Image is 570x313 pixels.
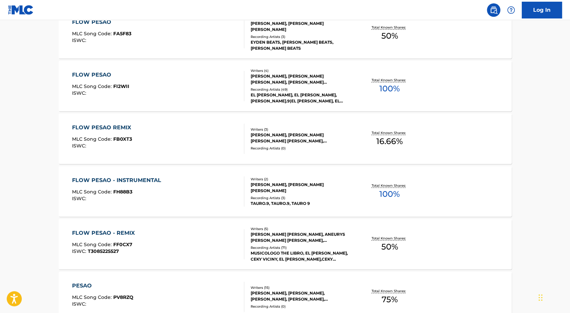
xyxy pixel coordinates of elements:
[72,37,88,43] span: ISWC :
[113,136,132,142] span: FB0XT3
[251,231,352,243] div: [PERSON_NAME] [PERSON_NAME], ANEURYS [PERSON_NAME] [PERSON_NAME], [PERSON_NAME], YEIFRY SR [PERSO...
[251,195,352,200] div: Recording Artists ( 3 )
[251,132,352,144] div: [PERSON_NAME], [PERSON_NAME] [PERSON_NAME] [PERSON_NAME], [PERSON_NAME] [PERSON_NAME]
[59,8,512,58] a: FLOW PESAOMLC Song Code:FA5F83ISWC:Writers (2)[PERSON_NAME], [PERSON_NAME] [PERSON_NAME]Recording...
[522,2,562,18] a: Log In
[381,241,398,253] span: 50 %
[59,219,512,269] a: FLOW PESAO - REMIXMLC Song Code:FF0CX7ISWC:T3085225527Writers (5)[PERSON_NAME] [PERSON_NAME], ANE...
[372,25,407,30] p: Total Known Shares:
[59,166,512,217] a: FLOW PESAO - INSTRUMENTALMLC Song Code:FH88B3ISWC:Writers (2)[PERSON_NAME], [PERSON_NAME] [PERSON...
[72,31,113,37] span: MLC Song Code :
[251,34,352,39] div: Recording Artists ( 3 )
[72,136,113,142] span: MLC Song Code :
[113,189,132,195] span: FH88B3
[72,124,134,132] div: FLOW PESAO REMIX
[507,6,515,14] img: help
[72,229,138,237] div: FLOW PESAO - REMIX
[251,285,352,290] div: Writers ( 15 )
[251,290,352,302] div: [PERSON_NAME], [PERSON_NAME], [PERSON_NAME], [PERSON_NAME], [PERSON_NAME], [PERSON_NAME], [PERSON...
[88,248,119,254] span: T3085225527
[72,18,131,26] div: FLOW PESAO
[72,176,165,184] div: FLOW PESAO - INSTRUMENTAL
[59,61,512,111] a: FLOW PESAOMLC Song Code:FI2WIIISWC:Writers (4)[PERSON_NAME], [PERSON_NAME] [PERSON_NAME], [PERSON...
[113,31,131,37] span: FA5F83
[251,127,352,132] div: Writers ( 3 )
[251,92,352,104] div: EL [PERSON_NAME], EL [PERSON_NAME], [PERSON_NAME].9|EL [PERSON_NAME], EL [PERSON_NAME], EL [PERSO...
[72,71,129,79] div: FLOW PESAO
[251,73,352,85] div: [PERSON_NAME], [PERSON_NAME] [PERSON_NAME], [PERSON_NAME] [PERSON_NAME], [PERSON_NAME]
[72,241,113,248] span: MLC Song Code :
[251,68,352,73] div: Writers ( 4 )
[72,248,88,254] span: ISWC :
[251,226,352,231] div: Writers ( 5 )
[487,3,500,17] a: Public Search
[539,287,543,308] div: Drag
[251,250,352,262] div: MUSICOLOGO THE LIBRO, EL [PERSON_NAME], CEKY VICINY, EL [PERSON_NAME],CEKY VICINY,MUSICOLOGO THE ...
[113,83,129,89] span: FI2WII
[372,78,407,83] p: Total Known Shares:
[381,294,397,306] span: 75 %
[372,183,407,188] p: Total Known Shares:
[113,294,133,300] span: PV8RZQ
[251,304,352,309] div: Recording Artists ( 0 )
[72,189,113,195] span: MLC Song Code :
[72,301,88,307] span: ISWC :
[72,195,88,202] span: ISWC :
[113,241,132,248] span: FF0CX7
[251,39,352,51] div: EYDEN BEATS, [PERSON_NAME] BEATS, [PERSON_NAME] BEATS
[72,294,113,300] span: MLC Song Code :
[379,188,400,200] span: 100 %
[251,20,352,33] div: [PERSON_NAME], [PERSON_NAME] [PERSON_NAME]
[72,90,88,96] span: ISWC :
[72,83,113,89] span: MLC Song Code :
[251,146,352,151] div: Recording Artists ( 0 )
[251,245,352,250] div: Recording Artists ( 71 )
[376,135,403,147] span: 16.66 %
[504,3,518,17] div: Help
[72,282,133,290] div: PESAO
[379,83,400,95] span: 100 %
[251,177,352,182] div: Writers ( 2 )
[251,87,352,92] div: Recording Artists ( 49 )
[72,143,88,149] span: ISWC :
[59,114,512,164] a: FLOW PESAO REMIXMLC Song Code:FB0XT3ISWC:Writers (3)[PERSON_NAME], [PERSON_NAME] [PERSON_NAME] [P...
[536,281,570,313] iframe: Chat Widget
[251,200,352,207] div: TAURO.9, TAURO.9, TAURO 9
[372,130,407,135] p: Total Known Shares:
[8,5,34,15] img: MLC Logo
[381,30,398,42] span: 50 %
[372,236,407,241] p: Total Known Shares:
[490,6,498,14] img: search
[251,182,352,194] div: [PERSON_NAME], [PERSON_NAME] [PERSON_NAME]
[372,288,407,294] p: Total Known Shares:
